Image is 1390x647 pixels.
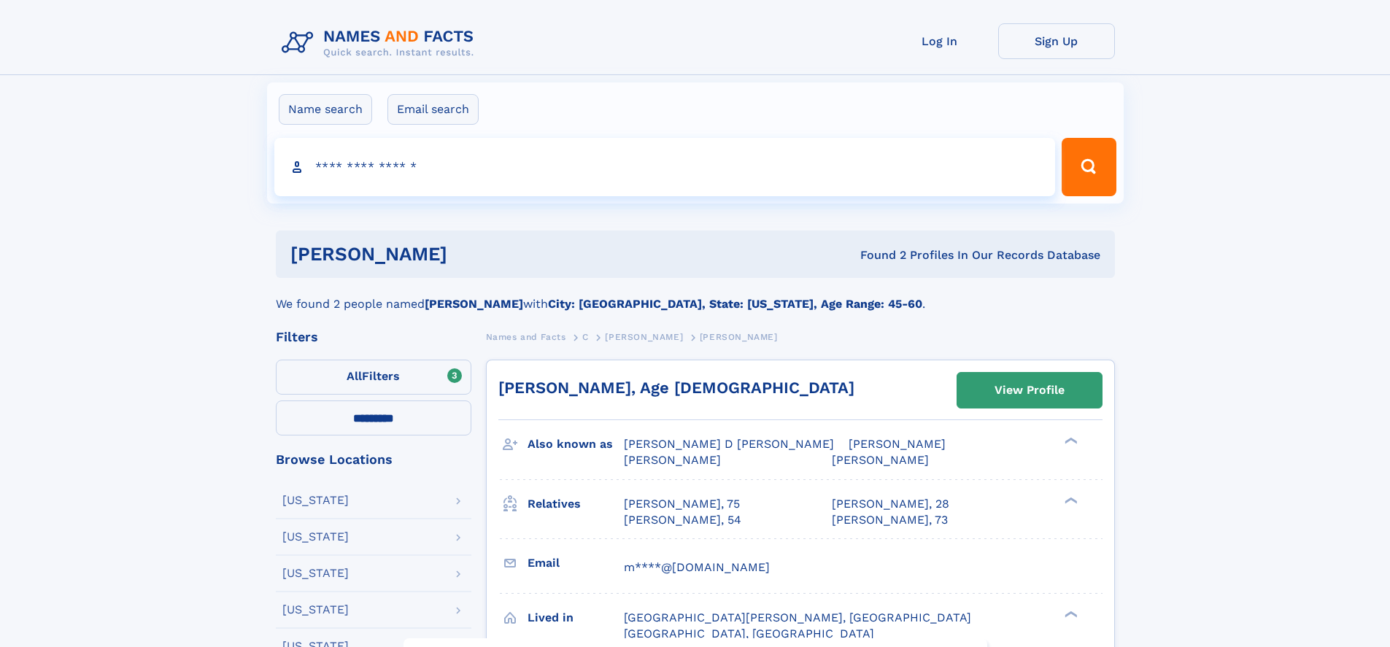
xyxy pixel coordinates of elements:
[1061,436,1078,446] div: ❯
[282,604,349,616] div: [US_STATE]
[425,297,523,311] b: [PERSON_NAME]
[624,437,834,451] span: [PERSON_NAME] D [PERSON_NAME]
[347,369,362,383] span: All
[279,94,372,125] label: Name search
[624,496,740,512] a: [PERSON_NAME], 75
[498,379,854,397] a: [PERSON_NAME], Age [DEMOGRAPHIC_DATA]
[276,360,471,395] label: Filters
[387,94,479,125] label: Email search
[276,453,471,466] div: Browse Locations
[582,328,589,346] a: C
[276,330,471,344] div: Filters
[528,492,624,516] h3: Relatives
[1061,609,1078,619] div: ❯
[624,611,971,624] span: [GEOGRAPHIC_DATA][PERSON_NAME], [GEOGRAPHIC_DATA]
[282,495,349,506] div: [US_STATE]
[276,278,1115,313] div: We found 2 people named with .
[528,432,624,457] h3: Also known as
[605,328,683,346] a: [PERSON_NAME]
[282,531,349,543] div: [US_STATE]
[605,332,683,342] span: [PERSON_NAME]
[624,512,741,528] a: [PERSON_NAME], 54
[1062,138,1116,196] button: Search Button
[700,332,778,342] span: [PERSON_NAME]
[832,496,949,512] a: [PERSON_NAME], 28
[276,23,486,63] img: Logo Names and Facts
[624,627,874,640] span: [GEOGRAPHIC_DATA], [GEOGRAPHIC_DATA]
[624,453,721,467] span: [PERSON_NAME]
[998,23,1115,59] a: Sign Up
[582,332,589,342] span: C
[832,453,929,467] span: [PERSON_NAME]
[282,567,349,579] div: [US_STATE]
[290,245,654,263] h1: [PERSON_NAME]
[274,138,1056,196] input: search input
[995,373,1065,407] div: View Profile
[548,297,922,311] b: City: [GEOGRAPHIC_DATA], State: [US_STATE], Age Range: 45-60
[849,437,946,451] span: [PERSON_NAME]
[832,512,948,528] a: [PERSON_NAME], 73
[486,328,566,346] a: Names and Facts
[528,605,624,630] h3: Lived in
[654,247,1100,263] div: Found 2 Profiles In Our Records Database
[957,373,1102,408] a: View Profile
[1061,495,1078,505] div: ❯
[528,551,624,576] h3: Email
[881,23,998,59] a: Log In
